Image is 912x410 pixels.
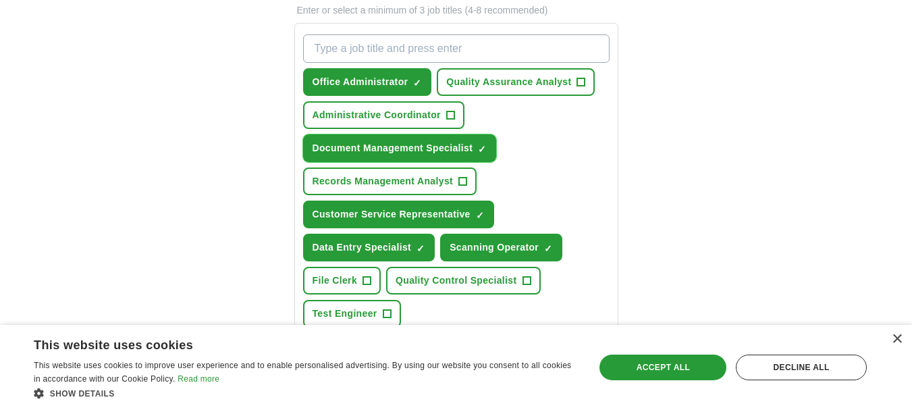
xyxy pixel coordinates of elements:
[437,68,595,96] button: Quality Assurance Analyst
[313,240,412,255] span: Data Entry Specialist
[303,201,494,228] button: Customer Service Representative✓
[303,34,610,63] input: Type a job title and press enter
[313,274,358,288] span: File Clerk
[303,134,497,162] button: Document Management Specialist✓
[313,108,441,122] span: Administrative Coordinator
[303,234,435,261] button: Data Entry Specialist✓
[396,274,516,288] span: Quality Control Specialist
[417,243,425,254] span: ✓
[34,386,579,400] div: Show details
[303,68,432,96] button: Office Administrator✓
[313,75,408,89] span: Office Administrator
[303,300,401,328] button: Test Engineer
[892,334,902,344] div: Close
[544,243,552,254] span: ✓
[178,374,219,384] a: Read more, opens a new window
[34,361,571,384] span: This website uses cookies to improve user experience and to enable personalised advertising. By u...
[303,267,381,294] button: File Clerk
[446,75,571,89] span: Quality Assurance Analyst
[313,207,471,222] span: Customer Service Representative
[736,355,867,380] div: Decline all
[386,267,540,294] button: Quality Control Specialist
[50,389,115,399] span: Show details
[313,141,473,155] span: Document Management Specialist
[34,333,545,353] div: This website uses cookies
[450,240,539,255] span: Scanning Operator
[440,234,562,261] button: Scanning Operator✓
[313,307,377,321] span: Test Engineer
[476,210,484,221] span: ✓
[303,101,464,129] button: Administrative Coordinator
[313,174,454,188] span: Records Management Analyst
[413,78,421,88] span: ✓
[294,3,618,18] p: Enter or select a minimum of 3 job titles (4-8 recommended)
[303,168,477,195] button: Records Management Analyst
[599,355,726,380] div: Accept all
[478,144,486,155] span: ✓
